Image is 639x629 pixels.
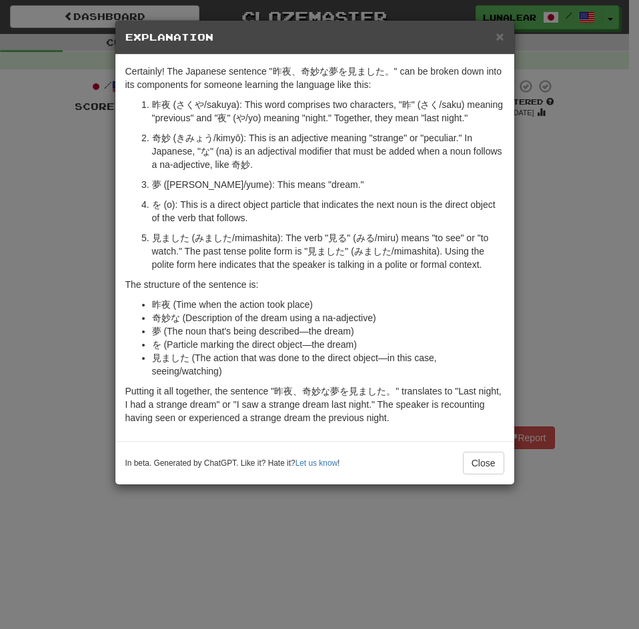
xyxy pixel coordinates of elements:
[152,178,504,191] p: 夢 ([PERSON_NAME]/yume): This means "dream."
[125,384,504,424] p: Putting it all together, the sentence "昨夜、奇妙な夢を見ました。" translates to "Last night, I had a strange ...
[152,311,504,324] li: 奇妙な (Description of the dream using a na-adjective)
[152,98,504,125] p: 昨夜 (さくや/sakuya): This word comprises two characters, "昨" (さく/saku) meaning "previous" and "夜" (や/...
[152,231,504,271] p: 見ました (みました/mimashita): The verb "見る" (みる/miru) means "to see" or "to watch." The past tense polit...
[152,298,504,311] li: 昨夜 (Time when the action took place)
[295,458,338,468] a: Let us know
[152,324,504,338] li: 夢 (The noun that's being described—the dream)
[152,198,504,225] p: を (o): This is a direct object particle that indicates the next noun is the direct object of the ...
[152,131,504,171] p: 奇妙 (きみょう/kimyō): This is an adjective meaning "strange" or "peculiar." In Japanese, "な" (na) is a...
[125,278,504,291] p: The structure of the sentence is:
[125,31,504,44] h5: Explanation
[463,452,504,474] button: Close
[496,29,504,43] button: Close
[125,65,504,91] p: Certainly! The Japanese sentence "昨夜、奇妙な夢を見ました。" can be broken down into its components for someo...
[152,338,504,351] li: を (Particle marking the direct object—the dream)
[152,351,504,378] li: 見ました (The action that was done to the direct object—in this case, seeing/watching)
[496,29,504,44] span: ×
[125,458,340,469] small: In beta. Generated by ChatGPT. Like it? Hate it? !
